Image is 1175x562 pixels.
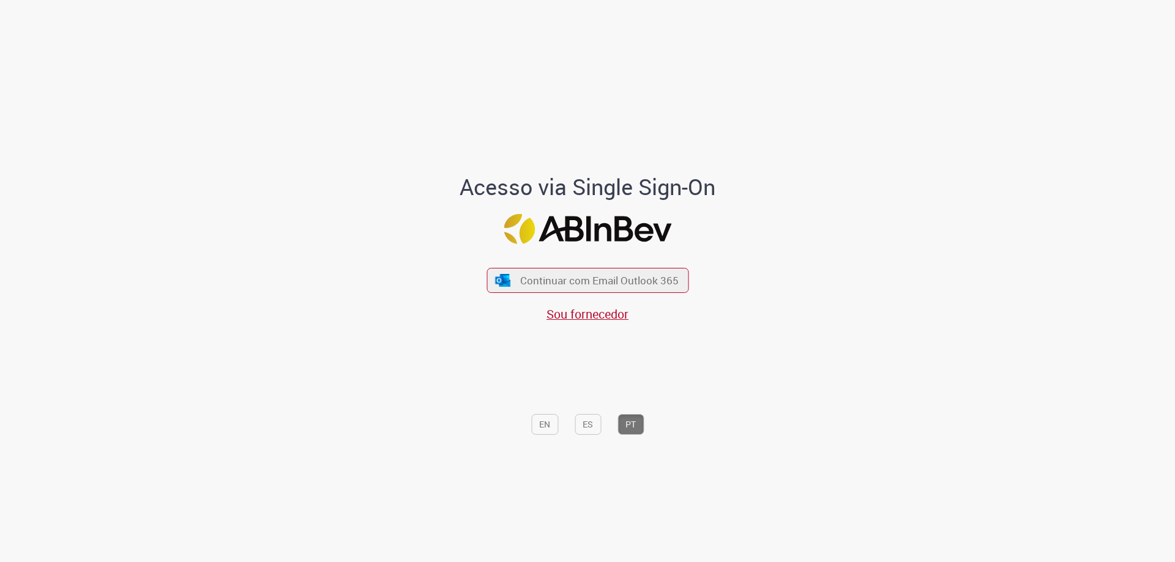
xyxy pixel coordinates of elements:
button: ES [575,414,601,435]
button: ícone Azure/Microsoft 360 Continuar com Email Outlook 365 [487,268,688,293]
button: PT [617,414,644,435]
span: Continuar com Email Outlook 365 [520,273,679,287]
a: Sou fornecedor [546,306,629,322]
button: EN [531,414,558,435]
img: Logo ABInBev [504,214,671,244]
h1: Acesso via Single Sign-On [418,175,758,199]
img: ícone Azure/Microsoft 360 [494,274,512,287]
